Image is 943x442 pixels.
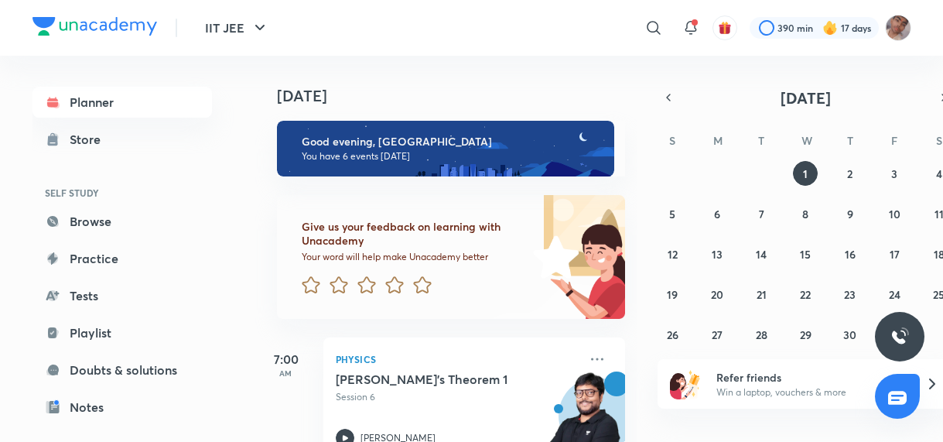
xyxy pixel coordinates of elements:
[32,17,157,39] a: Company Logo
[660,282,685,307] button: October 19, 2025
[32,243,212,274] a: Practice
[749,322,774,347] button: October 28, 2025
[757,287,767,302] abbr: October 21, 2025
[936,133,942,148] abbr: Saturday
[705,282,729,307] button: October 20, 2025
[800,247,811,262] abbr: October 15, 2025
[718,21,732,35] img: avatar
[32,124,212,155] a: Store
[781,87,831,108] span: [DATE]
[838,201,863,226] button: October 9, 2025
[712,247,723,262] abbr: October 13, 2025
[255,368,317,378] p: AM
[801,133,812,148] abbr: Wednesday
[302,220,528,248] h6: Give us your feedback on learning with Unacademy
[759,207,764,221] abbr: October 7, 2025
[713,133,723,148] abbr: Monday
[716,369,907,385] h6: Refer friends
[793,242,818,266] button: October 15, 2025
[803,166,808,181] abbr: October 1, 2025
[255,350,317,368] h5: 7:00
[793,282,818,307] button: October 22, 2025
[889,287,900,302] abbr: October 24, 2025
[847,207,853,221] abbr: October 9, 2025
[843,327,856,342] abbr: October 30, 2025
[756,327,767,342] abbr: October 28, 2025
[705,322,729,347] button: October 27, 2025
[838,322,863,347] button: October 30, 2025
[845,247,856,262] abbr: October 16, 2025
[889,207,900,221] abbr: October 10, 2025
[302,135,600,149] h6: Good evening, [GEOGRAPHIC_DATA]
[749,242,774,266] button: October 14, 2025
[32,87,212,118] a: Planner
[838,161,863,186] button: October 2, 2025
[712,15,737,40] button: avatar
[32,206,212,237] a: Browse
[793,161,818,186] button: October 1, 2025
[660,201,685,226] button: October 5, 2025
[336,390,579,404] p: Session 6
[844,287,856,302] abbr: October 23, 2025
[802,207,808,221] abbr: October 8, 2025
[847,166,852,181] abbr: October 2, 2025
[711,287,723,302] abbr: October 20, 2025
[32,392,212,423] a: Notes
[822,20,838,36] img: streak
[882,282,907,307] button: October 24, 2025
[891,166,897,181] abbr: October 3, 2025
[70,130,110,149] div: Store
[716,385,907,399] p: Win a laptop, vouchers & more
[714,207,720,221] abbr: October 6, 2025
[668,247,678,262] abbr: October 12, 2025
[756,247,767,262] abbr: October 14, 2025
[277,121,614,176] img: evening
[749,201,774,226] button: October 7, 2025
[793,201,818,226] button: October 8, 2025
[891,133,897,148] abbr: Friday
[758,133,764,148] abbr: Tuesday
[882,161,907,186] button: October 3, 2025
[667,287,678,302] abbr: October 19, 2025
[336,372,528,387] h5: Gauss's Theorem 1
[670,368,701,399] img: referral
[800,287,811,302] abbr: October 22, 2025
[882,201,907,226] button: October 10, 2025
[302,251,528,263] p: Your word will help make Unacademy better
[882,242,907,266] button: October 17, 2025
[336,350,579,368] p: Physics
[847,133,853,148] abbr: Thursday
[705,242,729,266] button: October 13, 2025
[32,280,212,311] a: Tests
[32,355,212,385] a: Doubts & solutions
[793,322,818,347] button: October 29, 2025
[32,317,212,348] a: Playlist
[660,322,685,347] button: October 26, 2025
[32,180,212,206] h6: SELF STUDY
[277,87,641,105] h4: [DATE]
[32,17,157,36] img: Company Logo
[890,247,900,262] abbr: October 17, 2025
[660,242,685,266] button: October 12, 2025
[749,282,774,307] button: October 21, 2025
[890,327,909,346] img: ttu
[838,242,863,266] button: October 16, 2025
[302,150,600,163] p: You have 6 events [DATE]
[800,327,811,342] abbr: October 29, 2025
[667,327,678,342] abbr: October 26, 2025
[669,207,675,221] abbr: October 5, 2025
[936,166,942,181] abbr: October 4, 2025
[705,201,729,226] button: October 6, 2025
[679,87,933,108] button: [DATE]
[885,15,911,41] img: Rahul 2026
[712,327,723,342] abbr: October 27, 2025
[480,195,625,319] img: feedback_image
[838,282,863,307] button: October 23, 2025
[196,12,278,43] button: IIT JEE
[669,133,675,148] abbr: Sunday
